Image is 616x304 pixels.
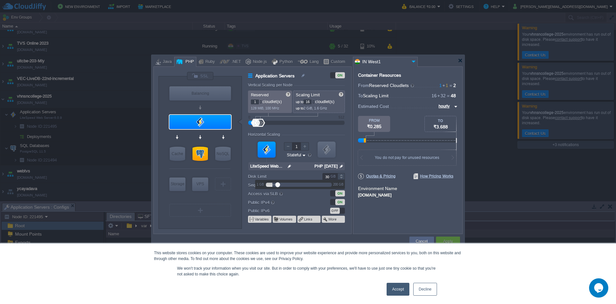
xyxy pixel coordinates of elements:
[251,98,290,104] p: cloudlet(s)
[169,178,185,191] div: Storage Containers
[192,178,208,190] div: VPS
[193,147,208,161] div: SQL Databases
[453,83,456,88] span: 2
[184,57,194,67] div: PHP
[439,83,442,88] span: 1
[358,173,396,179] span: Quotas & Pricing
[248,190,313,197] label: Access via SLB
[229,57,241,67] div: .NET
[296,92,320,97] span: Scaling Limit
[177,265,439,277] p: We won't track your information when you visit our site. But in order to comply with your prefere...
[296,100,304,104] span: up to
[251,92,269,97] span: Reserved
[215,147,231,161] div: NoSQL
[279,217,293,222] button: Volumes
[329,217,337,222] button: More
[169,178,185,190] div: Storage
[296,98,343,104] p: cloudlet(s)
[330,173,337,179] div: GB
[255,217,269,222] button: Variables
[248,181,313,188] label: Sequential restart delay
[154,250,462,262] div: This website stores cookies on your computer. These cookies are used to improve your website expe...
[442,83,446,88] span: +
[215,147,231,161] div: NoSQL Databases
[338,115,344,119] div: 512
[329,57,345,67] div: Custom
[248,207,313,214] label: Public IPv6
[203,57,215,67] div: Ruby
[358,73,401,78] div: Container Resources
[425,119,456,123] div: TO
[255,183,266,186] div: 1 GB
[215,178,231,190] div: Create New Layer
[432,93,437,98] span: 16
[308,57,319,67] div: Lang
[335,199,345,205] div: ON
[442,83,448,88] span: 1
[169,115,231,129] div: Application Servers
[413,283,437,296] a: Decline
[170,147,185,161] div: Cache
[369,83,415,88] span: Reserved Cloudlets
[437,93,446,98] span: 32
[358,83,369,88] span: From
[437,93,441,98] span: +
[451,93,456,98] span: 48
[169,86,231,100] div: Balancing
[278,57,293,67] div: Python
[358,103,389,110] span: Estimated Cost
[251,57,267,67] div: Node.js
[161,57,172,67] div: Java
[251,106,279,110] span: 128 MiB, 100 MHz
[433,124,448,129] span: ₹3.688
[335,190,345,196] div: ON
[248,199,313,206] label: Public IPv4
[414,173,453,179] span: How Pricing Works
[248,173,313,180] label: Disk Limit
[332,183,345,186] div: 200 GB
[358,93,363,98] span: To
[589,278,610,298] iframe: chat widget
[443,238,453,245] button: Apply
[296,106,304,110] span: up to
[248,132,282,137] div: Horizontal Scaling
[335,72,345,78] div: ON
[416,238,428,245] button: Cancel
[358,186,397,191] label: Environment Name
[358,118,390,122] div: FROM
[367,124,381,129] span: ₹0.285
[304,106,327,110] span: 2 GiB, 1.6 GHz
[363,93,389,98] span: Scaling Limit
[248,83,294,87] div: Vertical Scaling per Node
[448,83,453,88] span: =
[169,86,231,100] div: Load Balancer
[248,115,250,119] div: 0
[358,192,458,197] div: [DOMAIN_NAME]
[330,208,340,214] div: OFF
[169,204,231,217] div: Create New Layer
[304,217,313,222] button: Links
[192,178,208,191] div: Elastic VPS
[446,93,451,98] span: =
[387,283,409,296] a: Accept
